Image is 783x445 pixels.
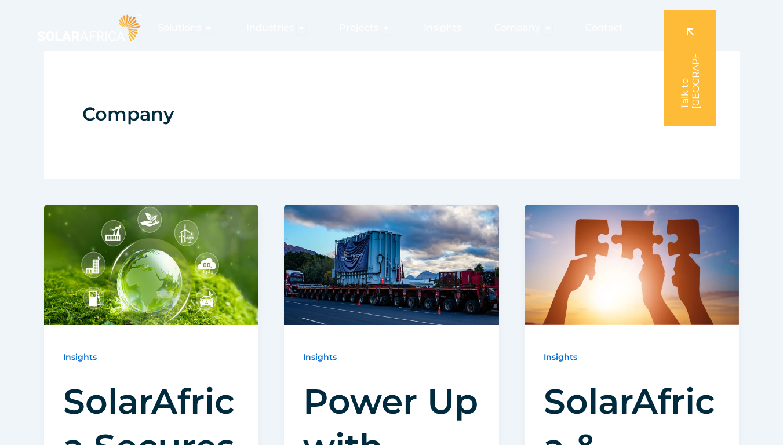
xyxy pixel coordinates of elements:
[82,89,701,138] h1: Company
[494,21,540,35] span: Company
[143,16,632,39] nav: Menu
[284,205,499,325] img: Power Up with SolarAfrica: SunCentral’s Transformer Arrives 2
[525,205,740,325] img: SolarAfrica and Starsight Energy unite for change
[303,352,337,362] a: Insights
[158,21,201,35] span: Solutions
[585,21,623,35] a: Contact
[143,16,632,39] div: Menu Toggle
[63,352,97,362] a: Insights
[44,205,259,325] img: SolarAfrica Secures NERSA Trading Licence | SolarAfrica
[424,21,461,35] a: Insights
[339,21,378,35] span: Projects
[246,21,294,35] span: Industries
[544,352,577,362] a: Insights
